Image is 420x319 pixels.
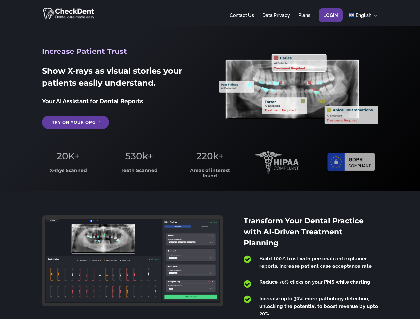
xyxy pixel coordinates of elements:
a: Try on your OPG [42,116,109,129]
span: Your AI Assistant for Dental Reports [42,98,143,105]
span: 530k+ [125,150,153,161]
a: Plans [298,13,310,26]
h3: Areas of interest found [184,168,236,182]
span: _ [127,47,131,56]
span:  [244,295,251,304]
span:  [244,255,251,264]
span: 20K+ [57,150,80,161]
a: Login [323,13,338,26]
h2: Show X-rays as visual stories your patients easily understand. [42,65,201,92]
span: Reduce 70% clicks on your PMS while charting [259,279,370,285]
img: X_Ray_annotated [219,54,378,124]
a: Contact Us [230,13,254,26]
a: English [349,13,378,26]
span: 220k+ [196,150,224,161]
span: Build 100% trust with personalized explainer reports. Increase patient case acceptance rate [259,256,372,269]
span:  [244,280,251,288]
span: Transform Your Dental Practice with AI-Driven Treatment Planning [244,216,364,247]
span: English [356,13,371,18]
a: Data Privacy [262,13,290,26]
span: Increase upto 30% more pathology detection, unlocking the potential to boost revenue by upto 20% [259,296,378,317]
span: Increase Patient Trust [42,47,127,56]
img: CheckDent AI [43,7,95,20]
